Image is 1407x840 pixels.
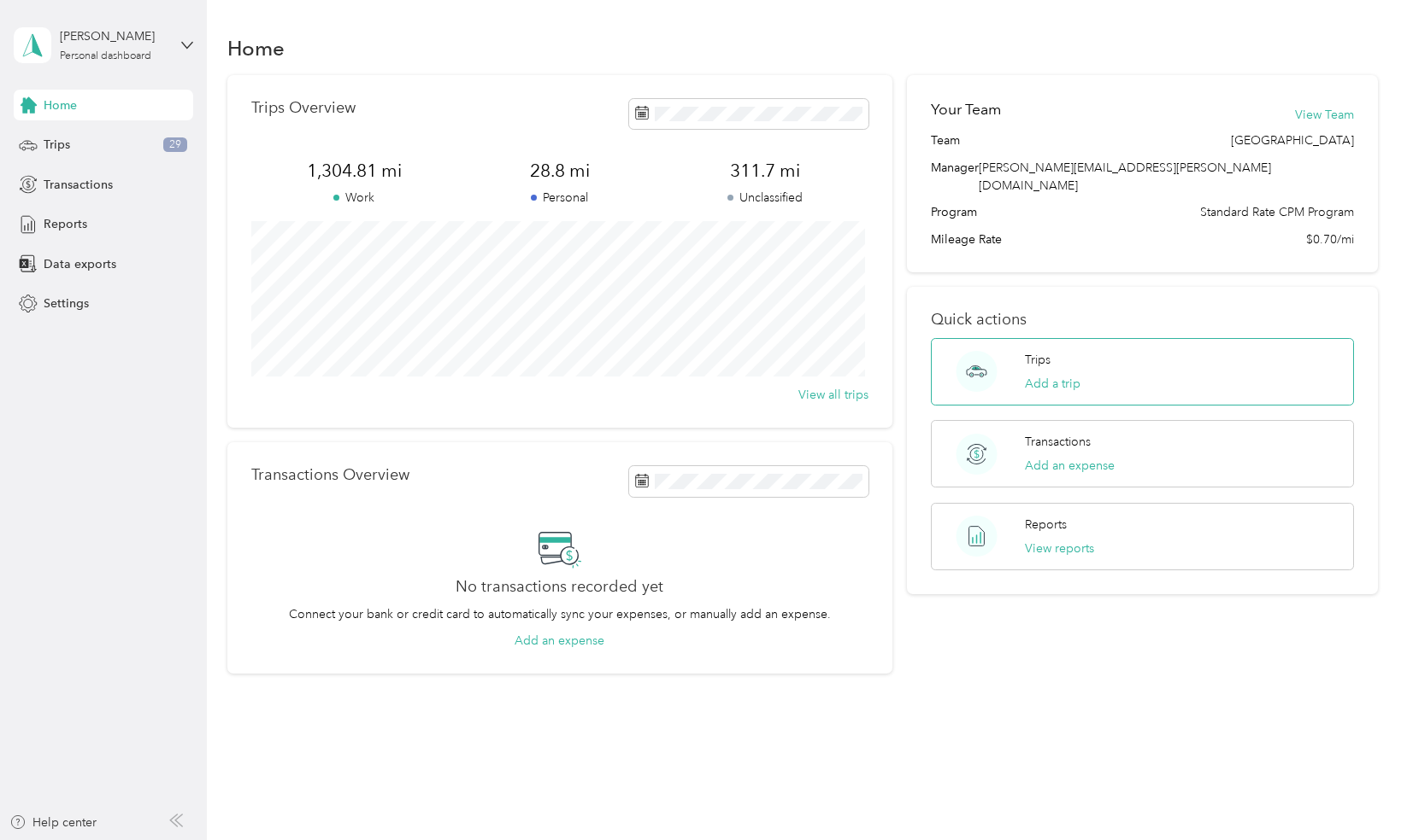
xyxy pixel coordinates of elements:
button: Add an expense [1025,457,1115,475]
p: Personal [457,189,662,207]
span: [GEOGRAPHIC_DATA] [1231,131,1354,149]
h1: Home [227,39,285,57]
p: Trips [1025,351,1051,369]
span: Team [931,131,960,149]
span: Data exports [44,255,116,273]
span: [PERSON_NAME][EMAIL_ADDRESS][PERSON_NAME][DOMAIN_NAME] [979,160,1271,193]
span: Program [931,203,977,221]
div: [PERSON_NAME] [60,27,167,45]
button: Add an expense [515,632,604,650]
p: Transactions [1025,433,1091,451]
span: Mileage Rate [931,230,1002,248]
span: Trips [44,136,70,154]
span: 28.8 mi [457,159,662,183]
h2: Your Team [931,99,1001,120]
div: Personal dashboard [60,51,151,61]
p: Reports [1025,516,1067,534]
span: Transactions [44,176,113,194]
button: View all trips [798,386,868,404]
span: Standard Rate CPM Program [1200,203,1354,221]
p: Quick actions [931,311,1353,329]
p: Work [251,189,456,207]
button: View Team [1295,106,1354,124]
span: Manager [931,159,979,195]
span: Settings [44,295,89,312]
span: 29 [163,137,187,153]
span: Reports [44,215,87,233]
p: Connect your bank or credit card to automatically sync your expenses, or manually add an expense. [289,605,831,623]
button: View reports [1025,540,1094,557]
p: Unclassified [662,189,868,207]
span: 311.7 mi [662,159,868,183]
p: Trips Overview [251,99,356,117]
button: Help center [9,814,97,831]
span: $0.70/mi [1306,230,1354,248]
iframe: Everlance-gr Chat Button Frame [1311,744,1407,840]
span: Home [44,96,77,114]
button: Add a trip [1025,375,1080,393]
h2: No transactions recorded yet [456,578,663,596]
span: 1,304.81 mi [251,159,456,183]
p: Transactions Overview [251,466,409,484]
